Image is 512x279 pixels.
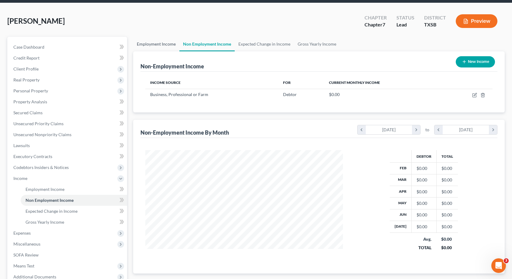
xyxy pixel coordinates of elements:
div: Chapter [365,14,387,21]
button: Preview [456,14,497,28]
span: 7 [382,22,385,27]
th: Feb [390,163,412,174]
td: $0.00 [436,209,458,221]
a: Secured Claims [9,107,127,118]
div: Chapter [365,21,387,28]
span: Unsecured Priority Claims [13,121,64,126]
span: For [283,80,291,85]
span: $0.00 [329,92,340,97]
span: Case Dashboard [13,44,44,50]
i: chevron_right [412,125,420,134]
span: Executory Contracts [13,154,52,159]
span: Property Analysis [13,99,47,104]
div: [DATE] [443,125,489,134]
span: Debtor [283,92,297,97]
div: $0.00 [441,236,453,242]
i: chevron_left [434,125,443,134]
div: $0.00 [417,165,431,171]
div: Avg. [416,236,431,242]
span: Gross Yearly Income [26,219,64,225]
span: Unsecured Nonpriority Claims [13,132,71,137]
span: Codebtors Insiders & Notices [13,165,69,170]
div: $0.00 [417,200,431,206]
td: $0.00 [436,163,458,174]
th: Mar [390,174,412,186]
a: SOFA Review [9,250,127,260]
span: Personal Property [13,88,48,93]
span: Income Source [150,80,181,85]
a: Property Analysis [9,96,127,107]
a: Credit Report [9,53,127,64]
i: chevron_left [358,125,366,134]
a: Expected Change in Income [235,37,294,51]
i: chevron_right [489,125,497,134]
div: District [424,14,446,21]
span: [PERSON_NAME] [7,16,65,25]
span: Business, Professional or Farm [150,92,208,97]
td: $0.00 [436,198,458,209]
a: Employment Income [21,184,127,195]
th: Debtor [411,150,436,162]
span: Secured Claims [13,110,43,115]
span: Client Profile [13,66,39,71]
span: Real Property [13,77,40,82]
span: Miscellaneous [13,241,40,246]
td: $0.00 [436,186,458,197]
span: 3 [504,258,509,263]
div: Non-Employment Income By Month [140,129,229,136]
a: Lawsuits [9,140,127,151]
a: Case Dashboard [9,42,127,53]
span: Non Employment Income [26,198,74,203]
th: Total [436,150,458,162]
div: $0.00 [417,212,431,218]
div: TXSB [424,21,446,28]
span: Lawsuits [13,143,30,148]
a: Non Employment Income [179,37,235,51]
div: [DATE] [366,125,412,134]
div: $0.00 [441,245,453,251]
button: New Income [456,56,495,67]
td: $0.00 [436,221,458,232]
span: Current Monthly Income [329,80,380,85]
td: $0.00 [436,174,458,186]
a: Non Employment Income [21,195,127,206]
div: $0.00 [417,177,431,183]
span: Income [13,176,27,181]
a: Gross Yearly Income [294,37,340,51]
div: Non-Employment Income [140,63,204,70]
th: [DATE] [390,221,412,232]
a: Gross Yearly Income [21,217,127,228]
div: $0.00 [417,189,431,195]
a: Unsecured Nonpriority Claims [9,129,127,140]
span: Employment Income [26,187,64,192]
span: SOFA Review [13,252,39,257]
span: Expected Change in Income [26,208,78,214]
span: Credit Report [13,55,40,60]
span: Expenses [13,230,31,236]
a: Employment Income [133,37,179,51]
th: Apr [390,186,412,197]
a: Unsecured Priority Claims [9,118,127,129]
span: Means Test [13,263,34,268]
div: TOTAL [416,245,431,251]
span: to [425,127,429,133]
a: Expected Change in Income [21,206,127,217]
a: Executory Contracts [9,151,127,162]
div: Status [396,14,414,21]
th: May [390,198,412,209]
th: Jun [390,209,412,221]
div: $0.00 [417,224,431,230]
div: Lead [396,21,414,28]
iframe: Intercom live chat [491,258,506,273]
